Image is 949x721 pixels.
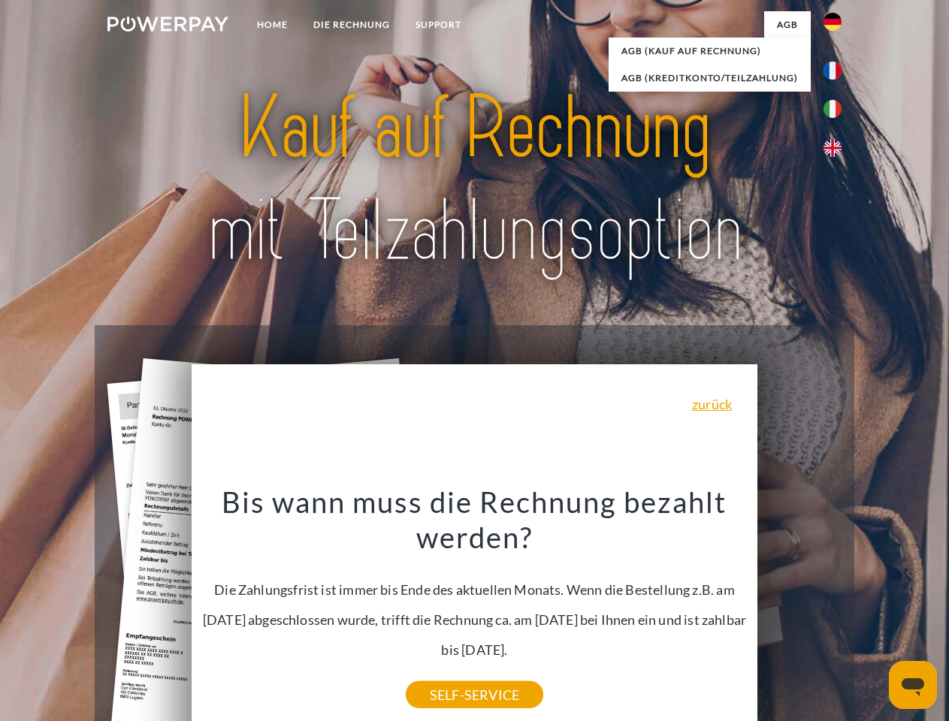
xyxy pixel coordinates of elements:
[692,397,732,411] a: zurück
[889,661,937,709] iframe: Schaltfläche zum Öffnen des Messaging-Fensters
[107,17,228,32] img: logo-powerpay-white.svg
[824,13,842,31] img: de
[609,65,811,92] a: AGB (Kreditkonto/Teilzahlung)
[824,62,842,80] img: fr
[406,681,543,708] a: SELF-SERVICE
[201,484,749,695] div: Die Zahlungsfrist ist immer bis Ende des aktuellen Monats. Wenn die Bestellung z.B. am [DATE] abg...
[244,11,301,38] a: Home
[403,11,474,38] a: SUPPORT
[301,11,403,38] a: DIE RECHNUNG
[824,139,842,157] img: en
[609,38,811,65] a: AGB (Kauf auf Rechnung)
[201,484,749,556] h3: Bis wann muss die Rechnung bezahlt werden?
[144,72,805,288] img: title-powerpay_de.svg
[764,11,811,38] a: agb
[824,100,842,118] img: it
